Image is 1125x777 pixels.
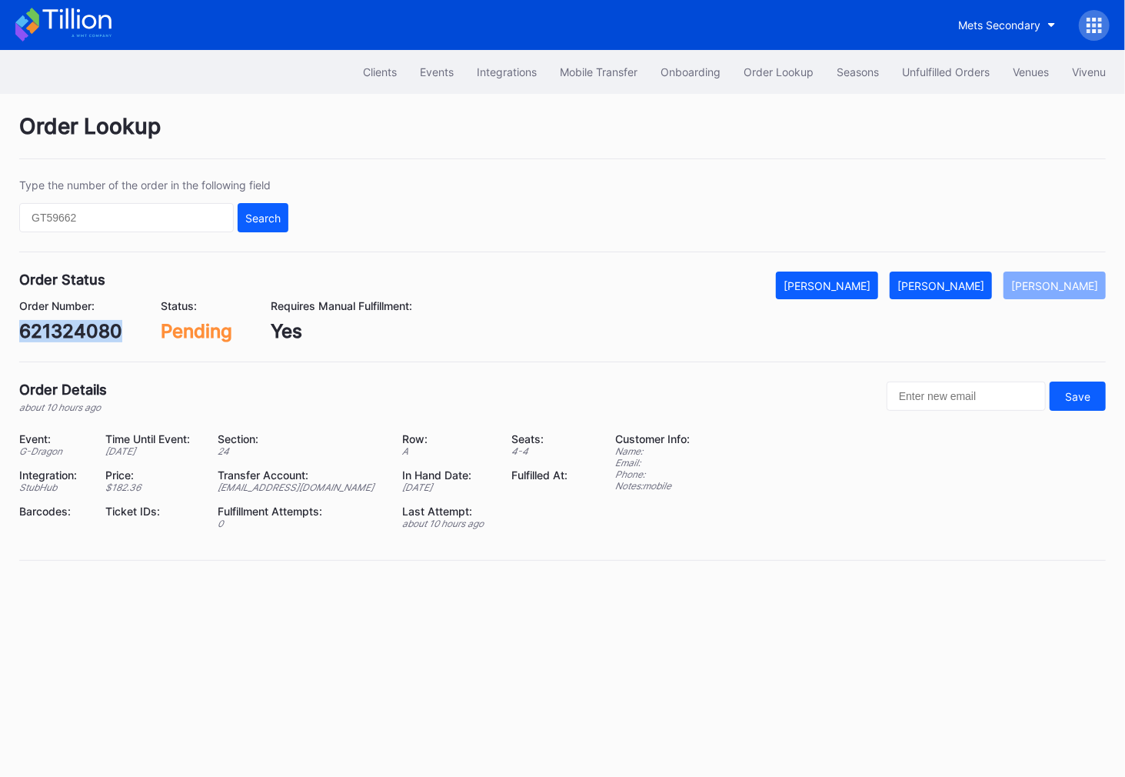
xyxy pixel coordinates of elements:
div: Event: [19,432,86,445]
button: [PERSON_NAME] [776,272,878,299]
div: Integration: [19,469,86,482]
div: Transfer Account: [218,469,383,482]
button: Venues [1001,58,1060,86]
div: Fulfillment Attempts: [218,505,383,518]
button: Clients [351,58,408,86]
div: Section: [218,432,383,445]
div: Barcodes: [19,505,86,518]
button: Save [1050,382,1106,411]
div: Requires Manual Fulfillment: [271,299,412,312]
button: Integrations [465,58,548,86]
div: Venues [1013,65,1049,78]
button: Onboarding [649,58,732,86]
button: [PERSON_NAME] [1004,272,1106,299]
button: Vivenu [1060,58,1117,86]
div: Type the number of the order in the following field [19,178,288,192]
div: Ticket IDs: [105,505,199,518]
div: $ 182.36 [105,482,199,493]
div: 621324080 [19,320,122,342]
div: Vivenu [1072,65,1106,78]
div: Integrations [477,65,537,78]
div: [DATE] [402,482,493,493]
div: Customer Info: [615,432,690,445]
div: Events [420,65,454,78]
div: Mobile Transfer [560,65,637,78]
button: Search [238,203,288,232]
div: Notes: mobile [615,480,690,492]
div: Order Details [19,382,107,398]
div: StubHub [19,482,86,493]
div: Seasons [837,65,879,78]
div: Price: [105,469,199,482]
div: Phone: [615,469,690,480]
button: Events [408,58,465,86]
div: [EMAIL_ADDRESS][DOMAIN_NAME] [218,482,383,493]
button: Order Lookup [732,58,825,86]
div: about 10 hours ago [19,402,107,413]
div: Status: [161,299,232,312]
div: 4 - 4 [511,445,577,457]
div: [PERSON_NAME] [1011,279,1098,292]
div: Name: [615,445,690,457]
div: Order Lookup [744,65,814,78]
div: Order Status [19,272,105,288]
div: Onboarding [661,65,721,78]
div: Time Until Event: [105,432,199,445]
div: Order Number: [19,299,122,312]
div: Order Lookup [19,113,1106,159]
input: GT59662 [19,203,234,232]
div: [DATE] [105,445,199,457]
button: Mets Secondary [947,11,1067,39]
div: Seats: [511,432,577,445]
div: In Hand Date: [402,469,493,482]
div: Save [1065,390,1090,403]
div: [PERSON_NAME] [897,279,984,292]
div: Unfulfilled Orders [902,65,990,78]
div: Mets Secondary [958,18,1040,32]
div: Clients [363,65,397,78]
div: Pending [161,320,232,342]
div: Yes [271,320,412,342]
div: 24 [218,445,383,457]
div: G-Dragon [19,445,86,457]
button: Seasons [825,58,890,86]
div: Fulfilled At: [511,469,577,482]
button: [PERSON_NAME] [890,272,992,299]
div: [PERSON_NAME] [784,279,870,292]
input: Enter new email [887,382,1046,411]
button: Mobile Transfer [548,58,649,86]
div: Search [245,212,281,225]
div: about 10 hours ago [402,518,493,529]
div: Email: [615,457,690,469]
div: A [402,445,493,457]
div: Row: [402,432,493,445]
div: 0 [218,518,383,529]
button: Unfulfilled Orders [890,58,1001,86]
div: Last Attempt: [402,505,493,518]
